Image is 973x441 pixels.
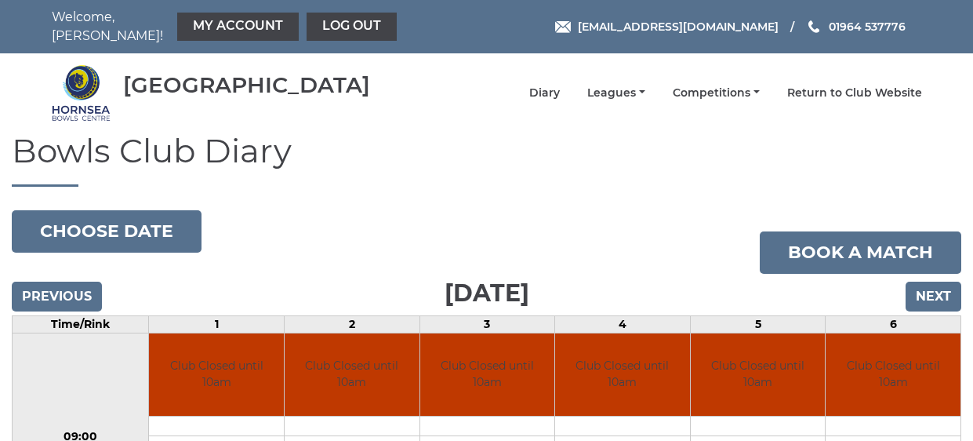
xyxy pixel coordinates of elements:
[690,316,826,333] td: 5
[760,231,961,274] a: Book a match
[123,73,370,97] div: [GEOGRAPHIC_DATA]
[284,316,419,333] td: 2
[808,20,819,33] img: Phone us
[52,8,401,46] nav: Welcome, [PERSON_NAME]!
[52,64,111,122] img: Hornsea Bowls Centre
[12,282,102,312] input: Previous
[555,316,691,333] td: 4
[555,333,690,416] td: Club Closed until 10am
[691,333,826,416] td: Club Closed until 10am
[12,210,201,253] button: Choose date
[419,316,555,333] td: 3
[906,282,961,312] input: Next
[587,86,645,100] a: Leagues
[578,20,779,34] span: [EMAIL_ADDRESS][DOMAIN_NAME]
[307,13,397,41] a: Log out
[826,316,961,333] td: 6
[555,18,779,35] a: Email [EMAIL_ADDRESS][DOMAIN_NAME]
[420,333,555,416] td: Club Closed until 10am
[826,333,960,416] td: Club Closed until 10am
[149,316,285,333] td: 1
[285,333,419,416] td: Club Closed until 10am
[12,133,961,187] h1: Bowls Club Diary
[149,333,284,416] td: Club Closed until 10am
[806,18,906,35] a: Phone us 01964 537776
[529,86,560,100] a: Diary
[787,86,922,100] a: Return to Club Website
[673,86,760,100] a: Competitions
[177,13,299,41] a: My Account
[829,20,906,34] span: 01964 537776
[555,21,571,33] img: Email
[13,316,149,333] td: Time/Rink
